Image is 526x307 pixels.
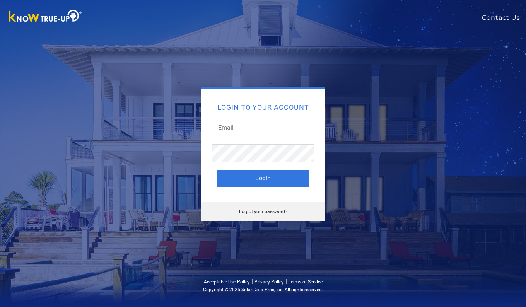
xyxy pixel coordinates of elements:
a: Privacy Policy [254,279,284,285]
button: Login [217,170,309,187]
a: Terms of Service [289,279,323,285]
a: Forgot your password? [239,209,287,214]
img: Know True-Up [5,8,86,26]
a: Acceptable Use Policy [204,279,250,285]
span: | [285,278,287,285]
h2: Login to your account [217,104,309,111]
span: | [251,278,253,285]
input: Email [212,119,314,136]
a: Contact Us [482,13,526,22]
